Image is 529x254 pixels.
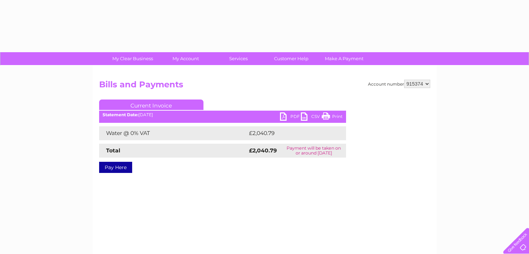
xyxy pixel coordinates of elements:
td: £2,040.79 [247,126,336,140]
div: [DATE] [99,112,346,117]
a: Services [210,52,267,65]
a: Pay Here [99,162,132,173]
a: Customer Help [263,52,320,65]
div: Account number [368,80,430,88]
a: My Account [157,52,214,65]
td: Water @ 0% VAT [99,126,247,140]
a: PDF [280,112,301,122]
b: Statement Date: [103,112,138,117]
a: Print [322,112,343,122]
a: Current Invoice [99,100,203,110]
a: CSV [301,112,322,122]
strong: £2,040.79 [249,147,277,154]
h2: Bills and Payments [99,80,430,93]
a: Make A Payment [315,52,373,65]
td: Payment will be taken on or around [DATE] [282,144,346,158]
a: My Clear Business [104,52,161,65]
strong: Total [106,147,120,154]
